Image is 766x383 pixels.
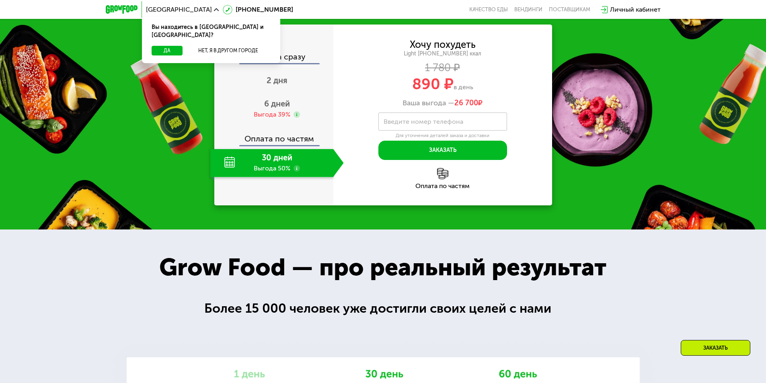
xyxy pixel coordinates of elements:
button: Нет, я в другом городе [186,46,271,55]
span: 6 дней [264,99,290,109]
a: Качество еды [469,6,508,13]
span: 2 дня [267,76,288,85]
button: Да [152,46,183,55]
button: Заказать [378,141,507,160]
span: в день [454,83,473,91]
div: Ваша выгода — [333,99,552,108]
div: Для уточнения деталей заказа и доставки [378,133,507,139]
div: Выгода 39% [254,110,290,119]
a: [PHONE_NUMBER] [223,5,293,14]
span: 890 ₽ [412,75,454,93]
div: Заказать [681,340,750,356]
div: Личный кабинет [610,5,661,14]
a: Вендинги [514,6,542,13]
div: Оплата по частям [215,127,333,145]
img: l6xcnZfty9opOoJh.png [437,168,448,179]
div: Вы находитесь в [GEOGRAPHIC_DATA] и [GEOGRAPHIC_DATA]? [142,17,280,46]
div: Хочу похудеть [410,40,476,49]
span: [GEOGRAPHIC_DATA] [146,6,212,13]
label: Введите номер телефона [384,119,463,124]
div: Grow Food — про реальный результат [142,249,624,285]
span: 26 700 [454,98,478,107]
div: Оплата по частям [333,183,552,189]
div: Light [PHONE_NUMBER] ккал [333,50,552,57]
div: Более 15 000 человек уже достигли своих целей с нами [204,299,562,318]
div: 1 780 ₽ [333,63,552,72]
div: поставщикам [549,6,590,13]
span: ₽ [454,99,483,108]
